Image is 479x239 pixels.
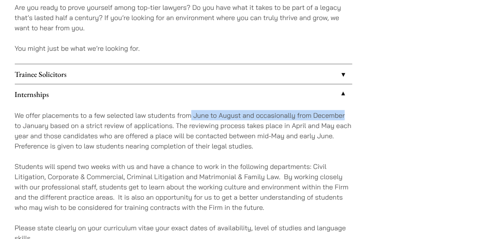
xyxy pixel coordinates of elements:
[15,84,352,104] a: Internships
[15,110,352,151] p: We offer placements to a few selected law students from June to August and occasionally from Dece...
[15,43,352,53] p: You might just be what we’re looking for.
[15,64,352,84] a: Trainee Solicitors
[15,161,352,212] p: Students will spend two weeks with us and have a chance to work in the following departments: Civ...
[15,2,352,33] p: Are you ready to prove yourself among top-tier lawyers? Do you have what it takes to be part of a...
